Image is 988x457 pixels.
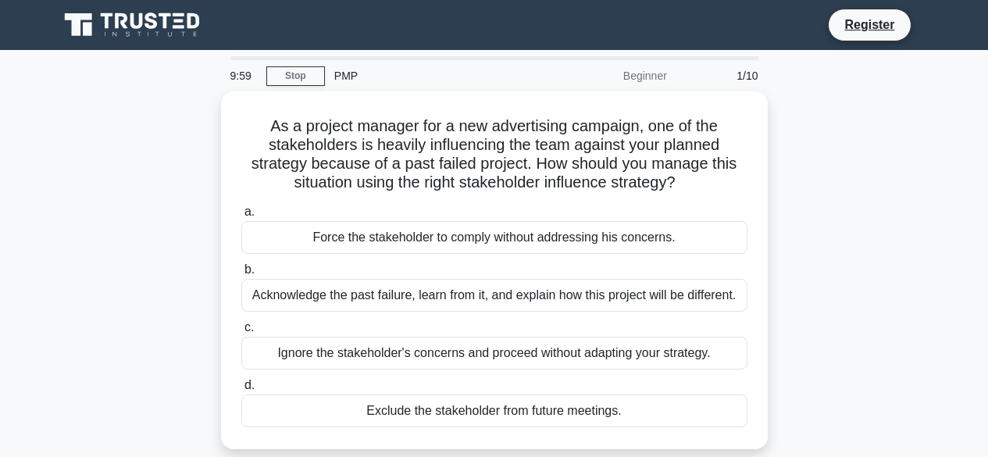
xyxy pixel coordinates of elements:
[240,116,749,193] h5: As a project manager for a new advertising campaign, one of the stakeholders is heavily influenci...
[835,15,904,34] a: Register
[325,60,540,91] div: PMP
[244,262,255,276] span: b.
[676,60,768,91] div: 1/10
[241,337,747,370] div: Ignore the stakeholder's concerns and proceed without adapting your strategy.
[221,60,266,91] div: 9:59
[266,66,325,86] a: Stop
[244,320,254,334] span: c.
[244,378,255,391] span: d.
[241,279,747,312] div: Acknowledge the past failure, learn from it, and explain how this project will be different.
[241,221,747,254] div: Force the stakeholder to comply without addressing his concerns.
[244,205,255,218] span: a.
[241,395,747,427] div: Exclude the stakeholder from future meetings.
[540,60,676,91] div: Beginner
